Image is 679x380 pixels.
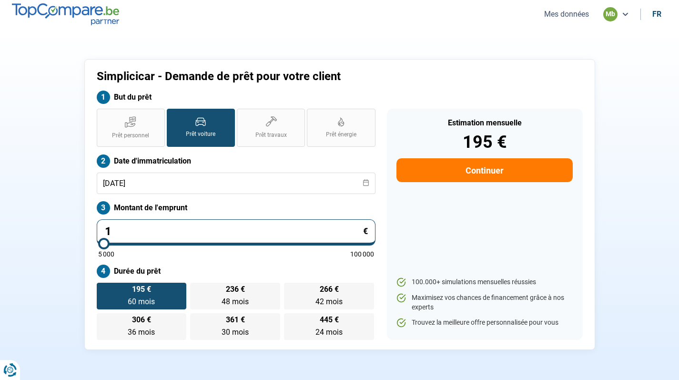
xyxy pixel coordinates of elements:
[222,328,249,337] span: 30 mois
[97,173,375,194] input: jj/mm/aaaa
[396,318,572,328] li: Trouvez la meilleure offre personnalisée pour vous
[326,131,356,139] span: Prêt énergie
[98,251,114,257] span: 5 000
[320,286,339,293] span: 266 €
[97,265,375,278] label: Durée du prêt
[12,3,119,25] img: TopCompare.be
[226,286,245,293] span: 236 €
[396,134,572,151] div: 195 €
[315,328,343,337] span: 24 mois
[97,70,458,83] h1: Simplicicar - Demande de prêt pour votre client
[132,316,151,324] span: 306 €
[97,154,375,168] label: Date d'immatriculation
[315,297,343,306] span: 42 mois
[603,7,618,21] div: mb
[396,119,572,127] div: Estimation mensuelle
[186,130,215,138] span: Prêt voiture
[255,131,287,139] span: Prêt travaux
[132,286,151,293] span: 195 €
[396,293,572,312] li: Maximisez vos chances de financement grâce à nos experts
[112,132,149,140] span: Prêt personnel
[226,316,245,324] span: 361 €
[541,9,592,19] button: Mes données
[396,277,572,287] li: 100.000+ simulations mensuelles réussies
[97,201,375,215] label: Montant de l'emprunt
[128,328,155,337] span: 36 mois
[652,10,661,19] div: fr
[350,251,374,257] span: 100 000
[396,158,572,182] button: Continuer
[363,227,368,236] span: €
[97,91,375,104] label: But du prêt
[128,297,155,306] span: 60 mois
[320,316,339,324] span: 445 €
[222,297,249,306] span: 48 mois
